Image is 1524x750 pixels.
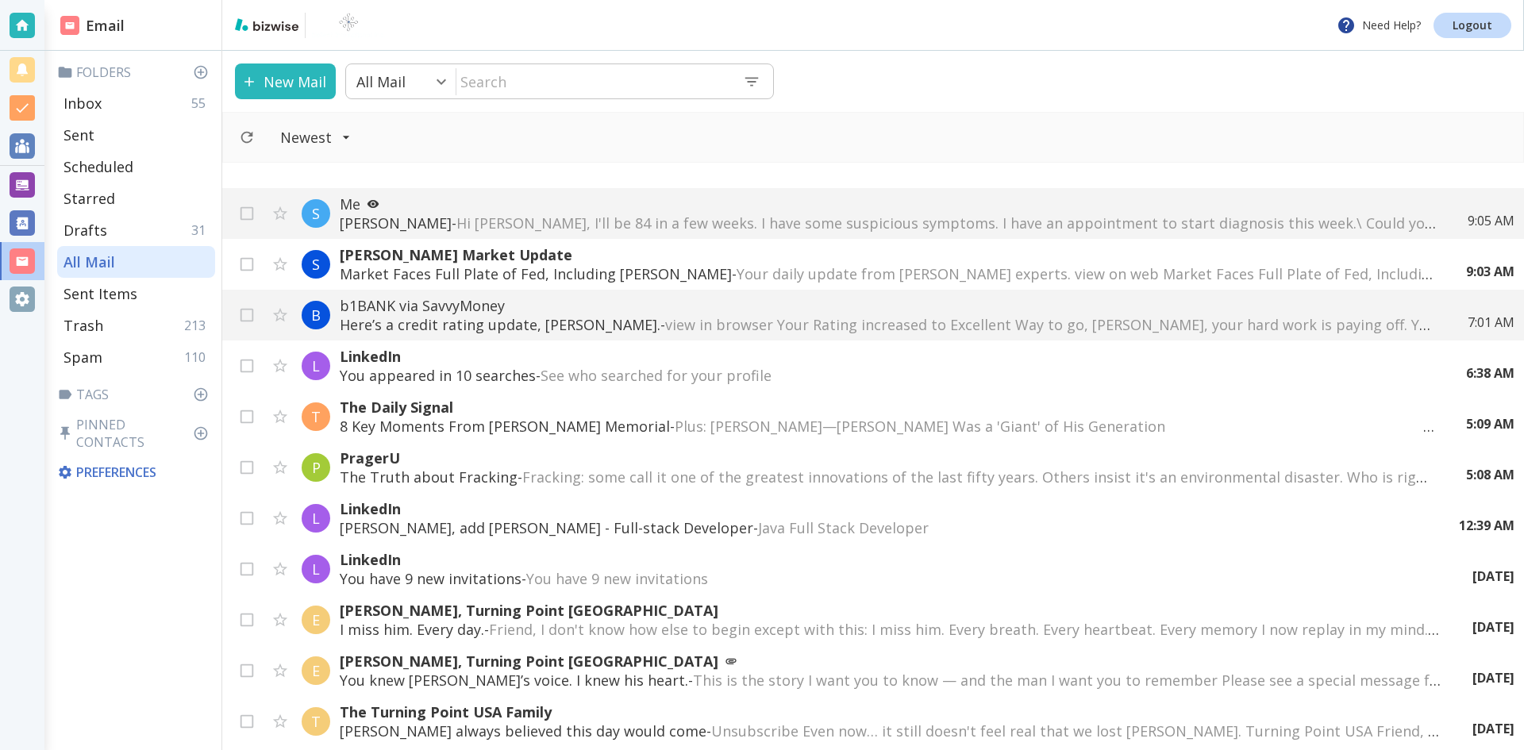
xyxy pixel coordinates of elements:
[191,94,212,112] p: 55
[340,264,1434,283] p: Market Faces Full Plate of Fed, Including [PERSON_NAME] -
[340,721,1441,740] p: [PERSON_NAME] always believed this day would come -
[340,671,1441,690] p: You knew [PERSON_NAME]’s voice. I knew his heart. -
[311,407,321,426] p: T
[57,341,215,373] div: Spam110
[57,214,215,246] div: Drafts31
[312,560,320,579] p: L
[340,296,1436,315] p: b1BANK via SavvyMoney
[1472,567,1514,585] p: [DATE]
[57,310,215,341] div: Trash213
[1453,20,1492,31] p: Logout
[57,119,215,151] div: Sent
[340,448,1434,467] p: PragerU
[312,255,320,274] p: S
[1466,263,1514,280] p: 9:03 AM
[456,65,730,98] input: Search
[1468,212,1514,229] p: 9:05 AM
[1472,720,1514,737] p: [DATE]
[541,366,1105,385] span: See who searched for your profile ͏ ͏ ͏ ͏ ͏ ͏ ͏ ͏ ͏ ͏ ͏ ͏ ͏ ͏ ͏ ͏ ͏ ͏ ͏ ͏ ͏ ͏ ͏ ͏ ͏ ͏ ͏ ͏ ͏ ͏ ͏ ͏...
[356,72,406,91] p: All Mail
[340,620,1441,639] p: I miss him. Every day. -
[235,63,336,99] button: New Mail
[340,347,1434,366] p: LinkedIn
[311,306,321,325] p: B
[63,252,115,271] p: All Mail
[63,125,94,144] p: Sent
[340,601,1441,620] p: [PERSON_NAME], Turning Point [GEOGRAPHIC_DATA]
[57,87,215,119] div: Inbox55
[340,702,1441,721] p: The Turning Point USA Family
[1472,618,1514,636] p: [DATE]
[1434,13,1511,38] a: Logout
[57,416,215,451] p: Pinned Contacts
[60,15,125,37] h2: Email
[1337,16,1421,35] p: Need Help?
[340,366,1434,385] p: You appeared in 10 searches -
[340,417,1434,436] p: 8 Key Moments From [PERSON_NAME] Memorial -
[63,316,103,335] p: Trash
[312,610,320,629] p: E
[57,63,215,81] p: Folders
[1459,517,1514,534] p: 12:39 AM
[340,245,1434,264] p: [PERSON_NAME] Market Update
[312,13,385,38] img: BioTech International
[63,94,102,113] p: Inbox
[57,246,215,278] div: All Mail
[264,120,367,155] button: Filter
[57,463,212,481] p: Preferences
[340,518,1427,537] p: [PERSON_NAME], add [PERSON_NAME] - Full-stack Developer -
[235,18,298,31] img: bizwise
[1472,669,1514,687] p: [DATE]
[63,189,115,208] p: Starred
[340,499,1427,518] p: LinkedIn
[367,198,379,210] svg: Your most recent message has not been opened yet
[184,317,212,334] p: 213
[340,213,1436,233] p: [PERSON_NAME] -
[311,712,321,731] p: T
[312,356,320,375] p: L
[1466,364,1514,382] p: 6:38 AM
[340,194,1436,213] p: Me
[63,221,107,240] p: Drafts
[1466,415,1514,433] p: 5:09 AM
[675,417,1435,436] span: Plus: [PERSON_NAME]—[PERSON_NAME] Was a 'Giant' of His Generation ‌ ‌ ‌ ‌ ‌ ‌ ‌ ‌ ‌ ‌ ‌ ‌ ‌ ‌ ‌ ‌...
[233,123,261,152] button: Refresh
[1466,466,1514,483] p: 5:08 AM
[1468,313,1514,331] p: 7:01 AM
[63,348,102,367] p: Spam
[340,569,1441,588] p: You have 9 new invitations -
[312,661,320,680] p: E
[63,157,133,176] p: Scheduled
[57,151,215,183] div: Scheduled
[758,518,1278,537] span: Java Full Stack Developer ͏ ͏ ͏ ͏ ͏ ͏ ͏ ͏ ͏ ͏ ͏ ͏ ͏ ͏ ͏ ͏ ͏ ͏ ͏ ͏ ͏ ͏ ͏ ͏ ͏ ͏ ͏ ͏ ͏ ͏ ͏ ͏ ͏ ͏ ͏ ͏...
[340,315,1436,334] p: Here’s a credit rating update, [PERSON_NAME]. -
[54,457,215,487] div: Preferences
[57,386,215,403] p: Tags
[340,550,1441,569] p: LinkedIn
[340,467,1434,487] p: The Truth about Fracking -
[184,348,212,366] p: 110
[60,16,79,35] img: DashboardSidebarEmail.svg
[312,458,321,477] p: P
[63,284,137,303] p: Sent Items
[340,652,1441,671] p: [PERSON_NAME], Turning Point [GEOGRAPHIC_DATA]
[57,183,215,214] div: Starred
[340,398,1434,417] p: The Daily Signal
[191,221,212,239] p: 31
[526,569,1053,588] span: You have 9 new invitations ͏ ͏ ͏ ͏ ͏ ͏ ͏ ͏ ͏ ͏ ͏ ͏ ͏ ͏ ͏ ͏ ͏ ͏ ͏ ͏ ͏ ͏ ͏ ͏ ͏ ͏ ͏ ͏ ͏ ͏ ͏ ͏ ͏ ͏ ͏ ...
[312,509,320,528] p: L
[57,278,215,310] div: Sent Items
[312,204,320,223] p: S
